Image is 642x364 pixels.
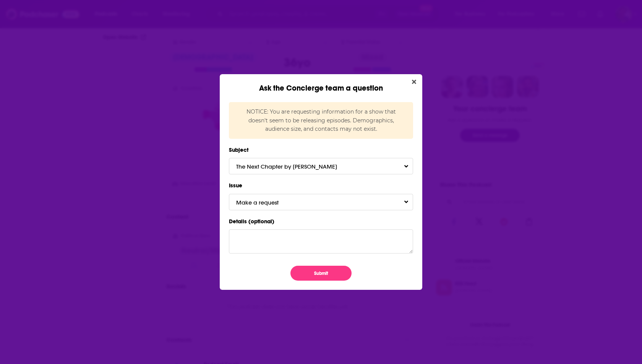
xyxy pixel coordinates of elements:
button: Close [409,77,419,87]
button: Make a requestToggle Pronoun Dropdown [229,194,413,210]
span: The Next Chapter by [PERSON_NAME] [236,163,352,170]
label: Subject [229,145,413,155]
div: NOTICE: You are requesting information for a show that doesn't seem to be releasing episodes. Dem... [229,102,413,138]
div: Ask the Concierge team a question [220,74,422,93]
label: Issue [229,180,413,190]
button: The Next Chapter by [PERSON_NAME]Toggle Pronoun Dropdown [229,158,413,174]
button: Submit [290,266,352,281]
label: Details (optional) [229,216,413,226]
span: Make a request [236,199,294,206]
